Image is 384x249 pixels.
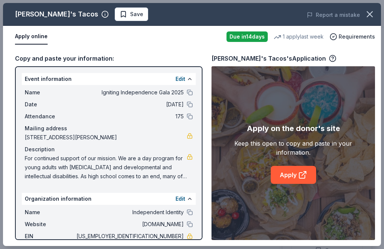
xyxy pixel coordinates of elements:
span: Independent Identity [75,208,184,217]
button: Report a mistake [307,10,360,19]
span: [DATE] [75,100,184,109]
span: Website [25,220,75,229]
span: [US_EMPLOYER_IDENTIFICATION_NUMBER] [75,232,184,241]
span: Date [25,100,75,109]
div: [PERSON_NAME]'s Tacos's Application [211,54,336,63]
div: Description [25,145,193,154]
span: Attendance [25,112,75,121]
button: Apply online [15,29,48,45]
div: Copy and paste your information: [15,54,202,63]
a: Apply [271,166,316,184]
span: Igniting Independence Gala 2025 [75,88,184,97]
div: Organization information [22,193,196,205]
span: [STREET_ADDRESS][PERSON_NAME] [25,133,187,142]
div: Event information [22,73,196,85]
button: Save [115,7,148,21]
div: 1 apply last week [274,32,324,41]
span: Save [130,10,143,19]
div: Keep this open to copy and paste in your information. [228,139,359,157]
span: For continued support of our mission. We are a day program for young adults with [MEDICAL_DATA] a... [25,154,187,181]
span: Name [25,208,75,217]
span: Requirements [339,32,375,41]
button: Edit [175,194,185,203]
button: Requirements [330,32,375,41]
span: Name [25,88,75,97]
span: 175 [75,112,184,121]
button: Edit [175,75,185,83]
div: Mailing address [25,124,193,133]
div: Due in 14 days [226,31,268,42]
div: Apply on the donor's site [247,122,340,134]
span: [DOMAIN_NAME] [75,220,184,229]
div: [PERSON_NAME]'s Tacos [15,8,98,20]
span: EIN [25,232,75,241]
